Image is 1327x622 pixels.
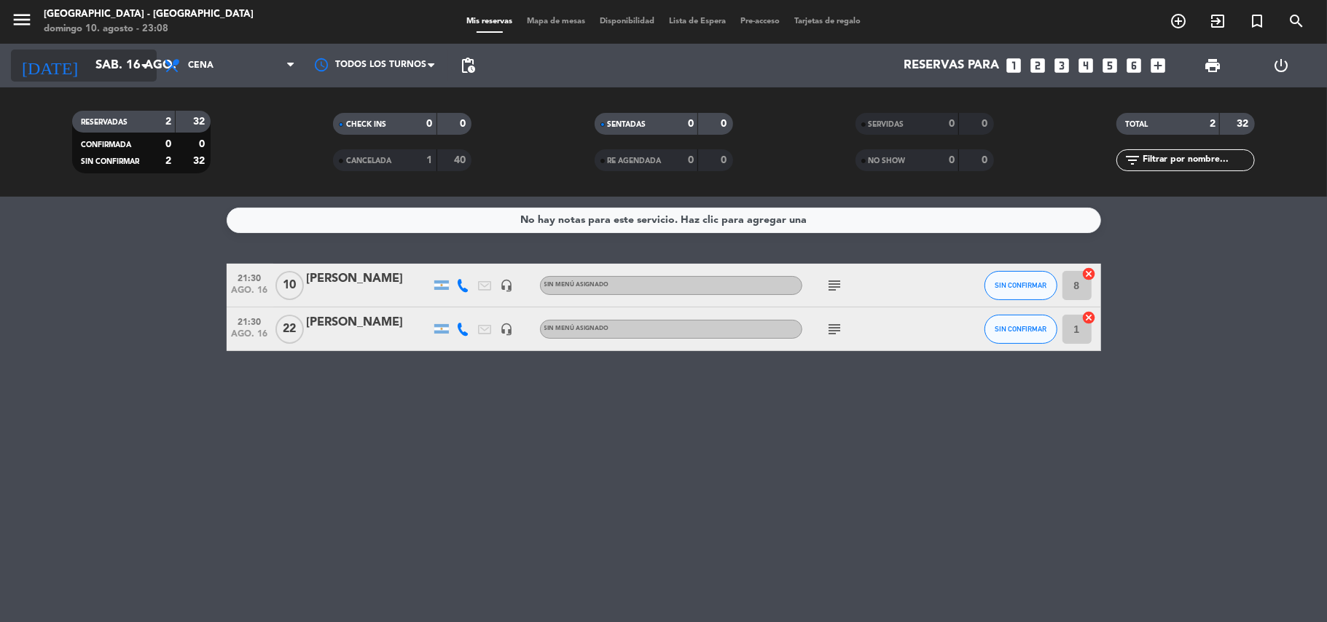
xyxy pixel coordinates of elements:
span: ago. 16 [232,329,268,346]
strong: 32 [1237,119,1251,129]
i: filter_list [1124,151,1141,169]
span: CANCELADA [346,157,391,165]
span: SIN CONFIRMAR [995,325,1046,333]
strong: 0 [982,119,990,129]
i: menu [11,9,33,31]
i: arrow_drop_down [136,57,153,74]
i: subject [826,320,844,338]
span: RESERVADAS [81,119,128,126]
i: looks_two [1029,56,1048,75]
i: subject [826,277,844,294]
i: turned_in_not [1248,12,1266,30]
i: headset_mic [501,279,514,292]
strong: 0 [688,119,694,129]
strong: 32 [193,117,208,127]
strong: 40 [454,155,469,165]
button: SIN CONFIRMAR [985,271,1057,300]
strong: 32 [193,156,208,166]
span: Mapa de mesas [520,17,592,25]
i: search [1288,12,1305,30]
span: SERVIDAS [869,121,904,128]
span: SIN CONFIRMAR [81,158,139,165]
strong: 0 [688,155,694,165]
span: 21:30 [232,312,268,329]
i: cancel [1082,267,1097,281]
i: headset_mic [501,323,514,336]
span: Sin menú asignado [544,282,609,288]
span: Pre-acceso [733,17,787,25]
div: No hay notas para este servicio. Haz clic para agregar una [520,212,807,229]
i: looks_one [1005,56,1024,75]
span: Lista de Espera [662,17,733,25]
span: CONFIRMADA [81,141,131,149]
strong: 2 [165,117,171,127]
span: Tarjetas de regalo [787,17,868,25]
strong: 0 [982,155,990,165]
i: looks_3 [1053,56,1072,75]
span: pending_actions [459,57,477,74]
button: menu [11,9,33,36]
span: Cena [188,60,214,71]
strong: 0 [721,119,729,129]
strong: 0 [721,155,729,165]
span: Mis reservas [459,17,520,25]
span: ago. 16 [232,286,268,302]
span: TOTAL [1125,121,1148,128]
i: add_circle_outline [1170,12,1187,30]
div: [PERSON_NAME] [307,313,431,332]
strong: 0 [949,119,955,129]
span: NO SHOW [869,157,906,165]
span: SENTADAS [608,121,646,128]
div: [PERSON_NAME] [307,269,431,288]
i: exit_to_app [1209,12,1226,30]
span: Reservas para [904,59,1000,73]
div: LOG OUT [1247,44,1316,87]
i: power_settings_new [1273,57,1291,74]
input: Filtrar por nombre... [1141,152,1254,168]
strong: 0 [165,139,171,149]
span: 22 [275,315,304,344]
strong: 1 [427,155,433,165]
i: add_box [1149,56,1168,75]
strong: 2 [165,156,171,166]
span: CHECK INS [346,121,386,128]
i: [DATE] [11,50,88,82]
i: cancel [1082,310,1097,325]
span: SIN CONFIRMAR [995,281,1046,289]
button: SIN CONFIRMAR [985,315,1057,344]
strong: 2 [1210,119,1216,129]
strong: 0 [949,155,955,165]
strong: 0 [460,119,469,129]
div: [GEOGRAPHIC_DATA] - [GEOGRAPHIC_DATA] [44,7,254,22]
i: looks_5 [1101,56,1120,75]
div: domingo 10. agosto - 23:08 [44,22,254,36]
i: looks_6 [1125,56,1144,75]
strong: 0 [199,139,208,149]
span: 10 [275,271,304,300]
span: RE AGENDADA [608,157,662,165]
span: Sin menú asignado [544,326,609,331]
span: Disponibilidad [592,17,662,25]
i: looks_4 [1077,56,1096,75]
span: 21:30 [232,269,268,286]
span: print [1204,57,1221,74]
strong: 0 [427,119,433,129]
